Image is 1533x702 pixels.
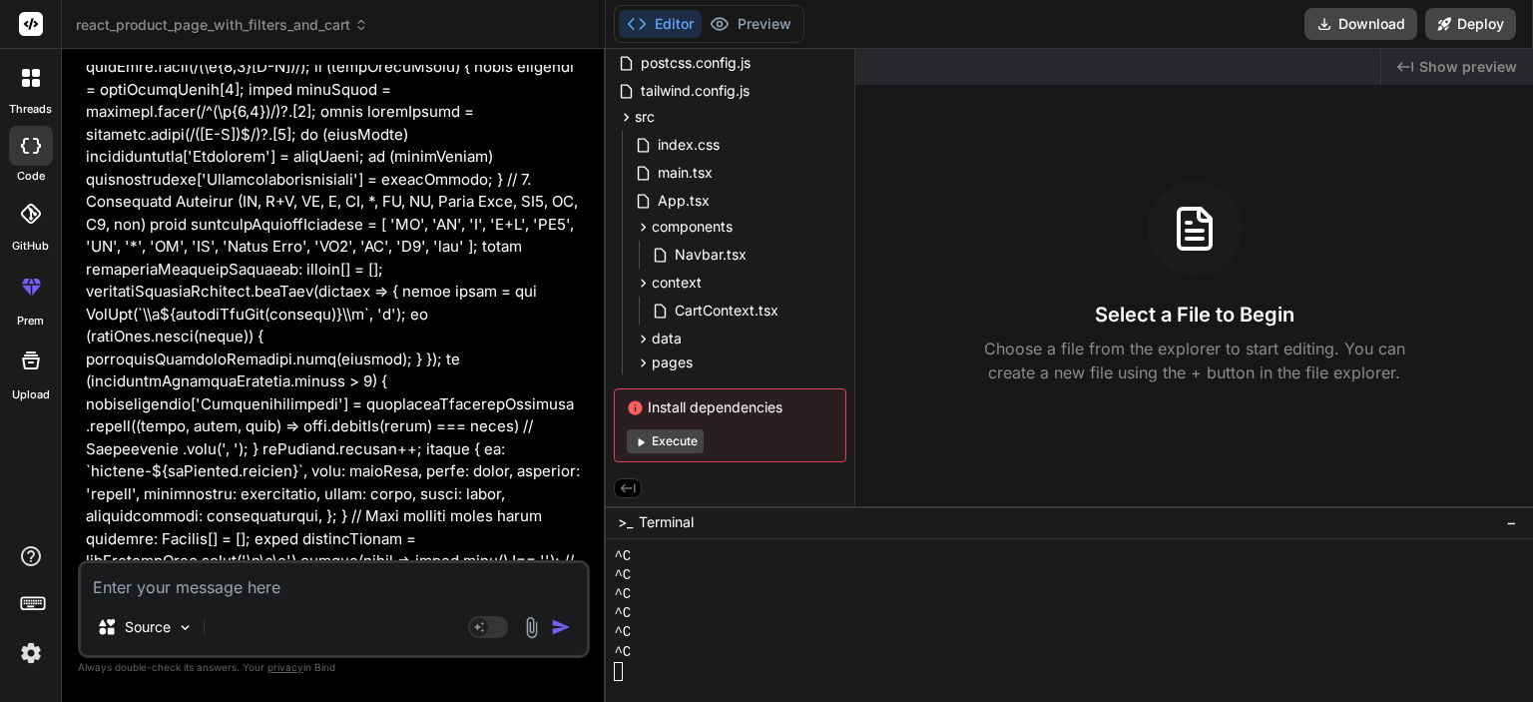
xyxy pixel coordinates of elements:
span: ^C [614,566,631,585]
span: tailwind.config.js [639,79,752,103]
span: App.tsx [656,189,712,213]
button: Editor [619,10,702,38]
span: Terminal [639,512,694,532]
span: pages [652,352,693,372]
button: Download [1304,8,1417,40]
button: Preview [702,10,799,38]
button: Deploy [1425,8,1516,40]
span: CartContext.tsx [673,299,780,323]
span: ^C [614,623,631,642]
button: Execute [627,429,704,453]
label: GitHub [12,238,49,255]
img: Pick Models [177,619,194,636]
span: data [652,329,682,349]
span: ^C [614,643,631,662]
span: components [652,217,733,237]
img: icon [551,617,571,637]
span: Install dependencies [627,397,833,417]
button: − [1502,506,1521,538]
span: Show preview [1419,57,1517,77]
label: Upload [12,386,50,403]
span: context [652,273,702,293]
label: threads [9,101,52,118]
span: postcss.config.js [639,51,753,75]
span: main.tsx [656,161,715,185]
span: react_product_page_with_filters_and_cart [76,15,368,35]
span: ^C [614,547,631,566]
p: Always double-check its answers. Your in Bind [78,658,590,677]
span: >_ [618,512,633,532]
p: Choose a file from the explorer to start editing. You can create a new file using the + button in... [971,337,1418,384]
label: prem [17,313,44,330]
span: index.css [656,133,722,157]
img: settings [14,636,48,670]
img: attachment [520,616,543,639]
span: Navbar.tsx [673,243,749,267]
label: code [17,168,45,185]
p: Source [125,617,171,637]
h3: Select a File to Begin [1095,301,1294,329]
span: ^C [614,585,631,604]
span: privacy [267,661,303,673]
span: ^C [614,604,631,623]
span: src [635,107,655,127]
span: − [1506,512,1517,532]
